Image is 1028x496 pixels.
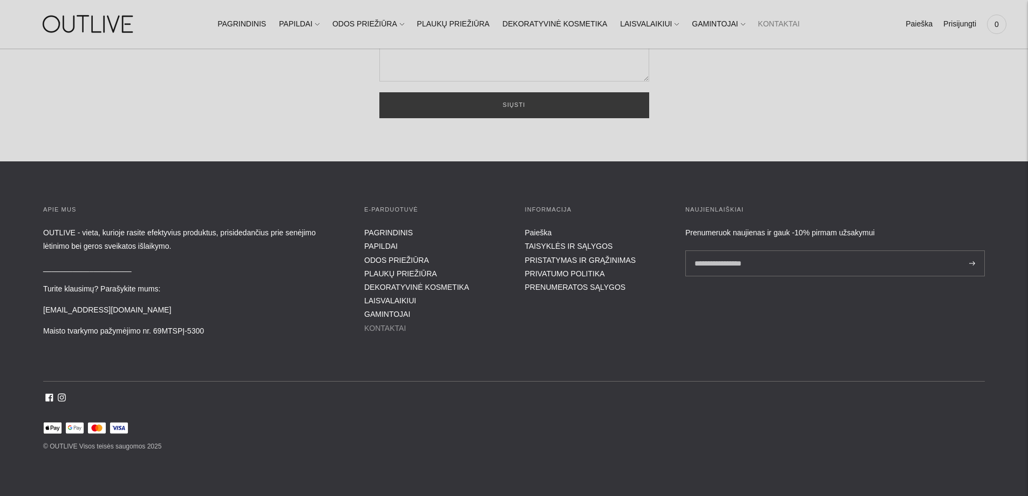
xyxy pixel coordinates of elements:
a: PAGRINDINIS [217,12,266,36]
h3: APIE MUS [43,205,343,215]
a: 0 [987,12,1006,36]
a: TAISYKLĖS IR SĄLYGOS [525,242,613,250]
a: Paieška [906,12,932,36]
button: Siųsti [379,92,649,118]
a: KONTAKTAI [364,324,406,332]
a: Prisijungti [943,12,976,36]
a: LAISVALAIKIUI [364,296,416,305]
p: © OUTLIVE Visos teisės saugomos 2025 [43,440,985,453]
p: OUTLIVE - vieta, kurioje rasite efektyvius produktus, prisidedančius prie senėjimo lėtinimo bei g... [43,226,343,253]
a: PRIVATUMO POLITIKA [525,269,605,278]
a: PAGRINDINIS [364,228,413,237]
a: PRENUMERATOS SĄLYGOS [525,283,626,291]
a: LAISVALAIKIUI [620,12,679,36]
img: OUTLIVE [22,5,156,43]
h3: INFORMACIJA [525,205,664,215]
a: DEKORATYVINĖ KOSMETIKA [502,12,607,36]
h3: Naujienlaiškiai [685,205,985,215]
h3: E-parduotuvė [364,205,503,215]
a: PAPILDAI [279,12,319,36]
p: _____________________ [43,261,343,275]
a: PAPILDAI [364,242,398,250]
a: PRISTATYMAS IR GRĄŽINIMAS [525,256,636,264]
p: Maisto tvarkymo pažymėjimo nr. 69MTSPĮ-5300 [43,324,343,338]
a: ODOS PRIEŽIŪRA [332,12,404,36]
a: DEKORATYVINĖ KOSMETIKA [364,283,469,291]
p: [EMAIL_ADDRESS][DOMAIN_NAME] [43,303,343,317]
a: GAMINTOJAI [692,12,745,36]
p: Turite klausimų? Parašykite mums: [43,282,343,296]
a: GAMINTOJAI [364,310,410,318]
a: PLAUKŲ PRIEŽIŪRA [417,12,490,36]
a: ODOS PRIEŽIŪRA [364,256,429,264]
a: KONTAKTAI [758,12,800,36]
span: 0 [989,17,1004,32]
div: Prenumeruok naujienas ir gauk -10% pirmam užsakymui [685,226,985,240]
a: Paieška [525,228,552,237]
a: PLAUKŲ PRIEŽIŪRA [364,269,437,278]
